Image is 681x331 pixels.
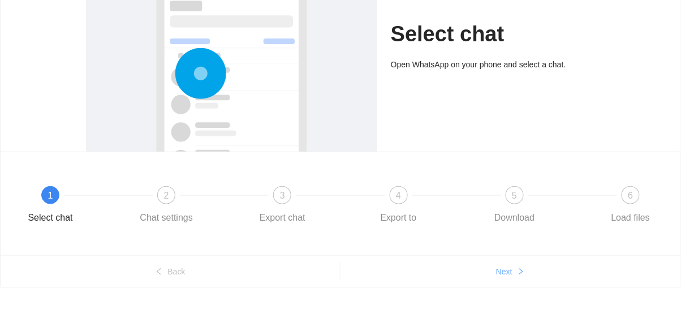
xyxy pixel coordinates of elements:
[391,21,595,48] h1: Select chat
[391,58,595,71] div: Open WhatsApp on your phone and select a chat.
[280,191,285,200] span: 3
[260,209,305,227] div: Export chat
[366,186,482,227] div: 4Export to
[517,268,525,277] span: right
[133,186,249,227] div: 2Chat settings
[28,209,72,227] div: Select chat
[381,209,417,227] div: Export to
[396,191,401,200] span: 4
[482,186,598,227] div: 5Download
[598,186,663,227] div: 6Load files
[512,191,517,200] span: 5
[628,191,633,200] span: 6
[611,209,650,227] div: Load files
[496,265,512,278] span: Next
[48,191,53,200] span: 1
[18,186,133,227] div: 1Select chat
[249,186,365,227] div: 3Export chat
[494,209,535,227] div: Download
[340,263,680,281] button: Nextright
[1,263,340,281] button: leftBack
[140,209,193,227] div: Chat settings
[164,191,169,200] span: 2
